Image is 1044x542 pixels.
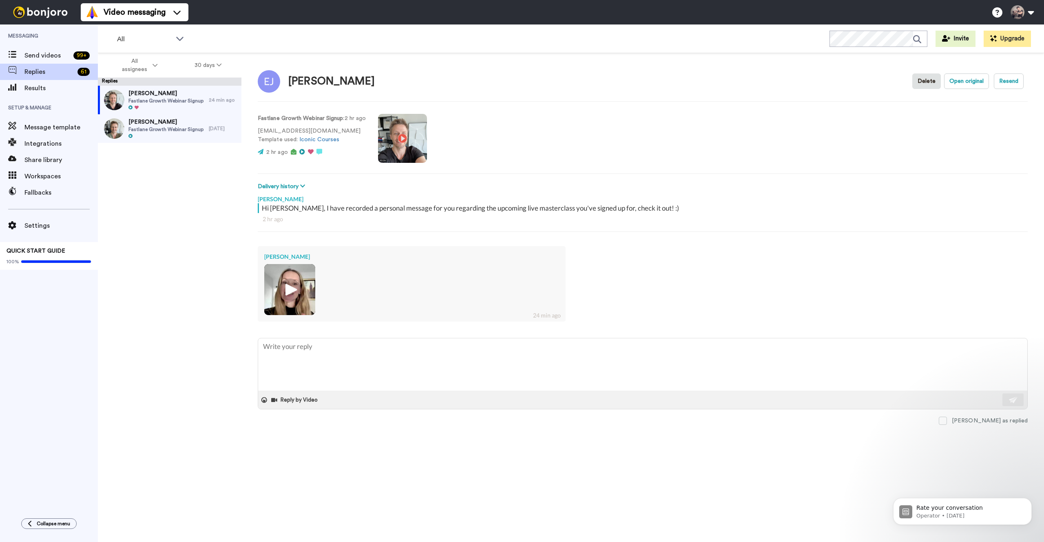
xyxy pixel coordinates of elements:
a: [PERSON_NAME]Fastlane Growth Webinar Signup[DATE] [98,114,241,143]
span: 100% [7,258,19,265]
button: Upgrade [984,31,1031,47]
span: Message template [24,122,98,132]
div: Hi [PERSON_NAME], I have recorded a personal message for you regarding the upcoming live mastercl... [262,203,1026,213]
div: [PERSON_NAME] [258,191,1028,203]
button: Invite [936,31,975,47]
strong: Fastlane Growth Webinar Signup [258,116,343,121]
div: Replies [98,78,241,86]
span: Fallbacks [24,188,98,198]
span: Settings [24,221,98,231]
a: Iconic Courses [299,137,339,142]
span: Workspaces [24,171,98,181]
span: Integrations [24,139,98,149]
div: [PERSON_NAME] as replied [952,417,1028,425]
img: send-white.svg [1009,397,1018,403]
div: 24 min ago [209,97,237,103]
p: [EMAIL_ADDRESS][DOMAIN_NAME] Template used: [258,127,366,144]
img: ic_play_thick.png [279,278,301,301]
img: bj-logo-header-white.svg [10,7,71,18]
button: Collapse menu [21,518,77,529]
div: [DATE] [209,125,237,132]
div: 99 + [73,51,90,60]
button: Open original [944,73,989,89]
span: Fastlane Growth Webinar Signup [128,126,203,133]
span: Collapse menu [37,520,70,527]
span: Replies [24,67,74,77]
span: QUICK START GUIDE [7,248,65,254]
iframe: Intercom notifications message [881,481,1044,538]
span: All [117,34,172,44]
img: vm-color.svg [86,6,99,19]
span: Send videos [24,51,70,60]
button: Reply by Video [270,394,320,406]
span: 2 hr ago [266,149,288,155]
a: [PERSON_NAME]Fastlane Growth Webinar Signup24 min ago [98,86,241,114]
div: [PERSON_NAME] [288,76,375,87]
img: e4f1bb0b-3c55-49df-9cf1-bbdd0365ab0a-thumb.jpg [264,264,315,315]
button: Resend [994,73,1024,89]
div: [PERSON_NAME] [264,253,559,261]
span: [PERSON_NAME] [128,118,203,126]
button: Delivery history [258,182,307,191]
button: Delete [912,73,941,89]
img: Image of Elle Jones [258,70,280,93]
span: Results [24,83,98,93]
span: Fastlane Growth Webinar Signup [128,98,203,104]
div: 24 min ago [533,311,561,320]
p: : 2 hr ago [258,114,366,123]
img: b9016854-93ee-4ca6-8dea-11269d623840-thumb.jpg [104,118,124,139]
button: All assignees [100,54,176,77]
span: Video messaging [104,7,166,18]
img: 50b9be6d-35a7-47eb-81d8-5a9b3430b451-thumb.jpg [104,90,124,110]
div: 2 hr ago [263,215,1023,223]
span: Share library [24,155,98,165]
div: 61 [77,68,90,76]
span: [PERSON_NAME] [128,89,203,98]
span: All assignees [118,57,151,73]
button: 30 days [176,58,240,73]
